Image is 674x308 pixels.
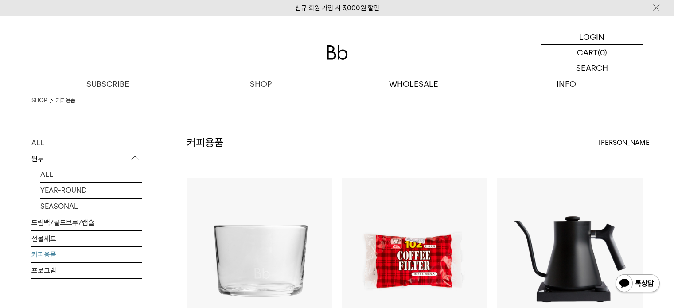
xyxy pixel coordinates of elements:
[31,135,142,151] a: ALL
[295,4,379,12] a: 신규 회원 가입 시 3,000원 할인
[184,76,337,92] a: SHOP
[31,96,47,105] a: SHOP
[40,167,142,182] a: ALL
[327,45,348,60] img: 로고
[579,29,604,44] p: LOGIN
[31,151,142,167] p: 원두
[337,76,490,92] p: WHOLESALE
[490,76,643,92] p: INFO
[40,199,142,214] a: SEASONAL
[615,273,661,295] img: 카카오톡 채널 1:1 채팅 버튼
[31,231,142,246] a: 선물세트
[31,215,142,230] a: 드립백/콜드브루/캡슐
[40,183,142,198] a: YEAR-ROUND
[31,76,184,92] a: SUBSCRIBE
[576,60,608,76] p: SEARCH
[187,135,224,150] h2: 커피용품
[599,137,652,148] span: [PERSON_NAME]
[598,45,607,60] p: (0)
[541,45,643,60] a: CART (0)
[541,29,643,45] a: LOGIN
[31,263,142,278] a: 프로그램
[577,45,598,60] p: CART
[31,247,142,262] a: 커피용품
[56,96,75,105] a: 커피용품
